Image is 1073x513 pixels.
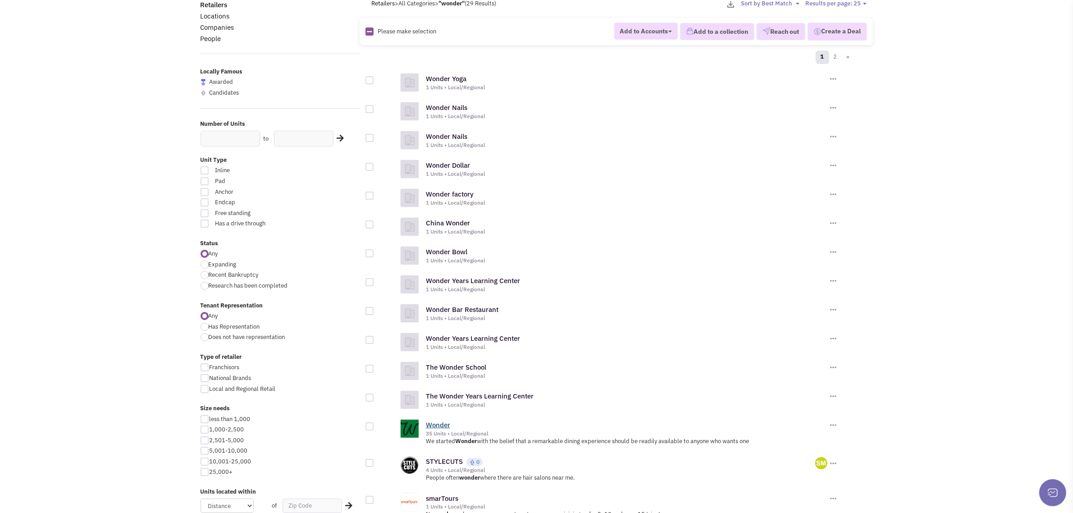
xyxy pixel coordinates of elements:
span: Awarded [210,78,233,86]
div: Search Nearby [339,500,354,512]
div: 35 Units • Local/Regional [426,430,828,437]
span: Has Representation [209,323,260,330]
b: wonder [459,474,480,481]
button: Add to a collection [680,23,754,40]
span: National Brands [210,374,251,382]
a: 2 [829,50,842,64]
div: 1 Units • Local/Regional [426,113,828,120]
a: Retailers [201,0,228,9]
div: 4 Units • Local/Regional [426,467,816,474]
span: 1,000-2,500 [210,426,244,433]
span: Local and Regional Retail [210,385,276,393]
div: 1 Units • Local/Regional [426,228,828,235]
label: Tenant Representation [201,302,360,310]
a: The Wonder School [426,363,486,371]
div: 1 Units • Local/Regional [426,199,828,206]
button: Reach out [757,23,805,40]
p: We started with the belief that a remarkable dining experience should be readily available to any... [426,437,838,446]
div: 1 Units • Local/Regional [426,84,828,91]
span: Anchor [210,188,310,197]
a: STYLECUTS [426,457,463,466]
span: 5,001-10,000 [210,447,248,454]
div: 1 Units • Local/Regional [426,257,828,264]
img: locallyfamous-largeicon.png [201,79,206,86]
label: Type of retailer [201,353,360,362]
a: Companies [201,23,234,32]
a: 1 [816,50,829,64]
span: Inline [210,166,310,175]
span: Has a drive through [210,220,310,228]
a: The Wonder Years Learning Center [426,392,534,400]
span: Endcap [210,198,310,207]
a: People [201,34,221,43]
a: Wonder Bar Restaurant [426,305,498,314]
span: Free standing [210,209,310,218]
a: China Wonder [426,219,470,227]
a: Wonder factory [426,190,474,198]
img: icon-collection-lavender.png [686,27,694,35]
button: Add to Accounts [614,23,678,40]
div: Search Nearby [331,133,345,144]
label: Units located within [201,488,360,496]
a: Wonder [426,421,450,429]
b: Wonder [455,437,477,445]
img: Deal-Dollar.png [813,27,822,37]
a: smarTours [426,494,458,503]
a: Wonder Years Learning Center [426,276,520,285]
div: 1 Units • Local/Regional [426,401,828,408]
label: Size needs [201,404,360,413]
span: Pad [210,177,310,186]
span: Does not have representation [209,333,285,341]
span: Please make selection [378,27,436,35]
span: 25,000+ [210,468,233,476]
div: 1 Units • Local/Regional [426,170,828,178]
a: » [842,50,855,64]
input: Zip Code [283,499,342,513]
span: Any [209,312,218,320]
a: Wonder Bowl [426,247,467,256]
label: to [263,135,269,143]
span: Candidates [210,89,239,96]
a: Wonder Years Learning Center [426,334,520,343]
img: download-2-24.png [727,1,734,8]
span: Research has been completed [209,282,288,289]
a: Wonder Nails [426,103,467,112]
span: less than 1,000 [210,415,251,423]
div: 1 Units • Local/Regional [426,372,828,380]
p: People often where there are hair salons near me. [426,474,838,482]
span: 10,001-25,000 [210,458,251,465]
label: Number of Units [201,120,360,128]
img: locallyfamous-upvote.png [470,459,475,465]
img: Rectangle.png [365,27,374,36]
span: Expanding [209,261,237,268]
div: 1 Units • Local/Regional [426,503,828,510]
a: Wonder Dollar [426,161,470,169]
span: of [272,502,277,509]
img: locallyfamous-upvote.png [201,90,206,96]
a: Wonder Nails [426,132,467,141]
span: Any [209,250,218,257]
img: VectorPaper_Plane.png [763,27,771,35]
a: Wonder Yoga [426,74,466,83]
button: Create a Deal [808,23,867,41]
span: Franchisors [210,363,240,371]
span: 0 [476,458,479,465]
div: 1 Units • Local/Regional [426,344,828,351]
label: Unit Type [201,156,360,165]
a: Locations [201,12,230,20]
div: 1 Units • Local/Regional [426,286,828,293]
span: 2,501-5,000 [210,436,244,444]
label: Status [201,239,360,248]
span: Recent Bankruptcy [209,271,259,279]
label: Locally Famous [201,68,360,76]
img: BEqDBoOySEaWnhR6XvVveQ.png [815,457,827,469]
div: 1 Units • Local/Regional [426,315,828,322]
div: 1 Units • Local/Regional [426,142,828,149]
